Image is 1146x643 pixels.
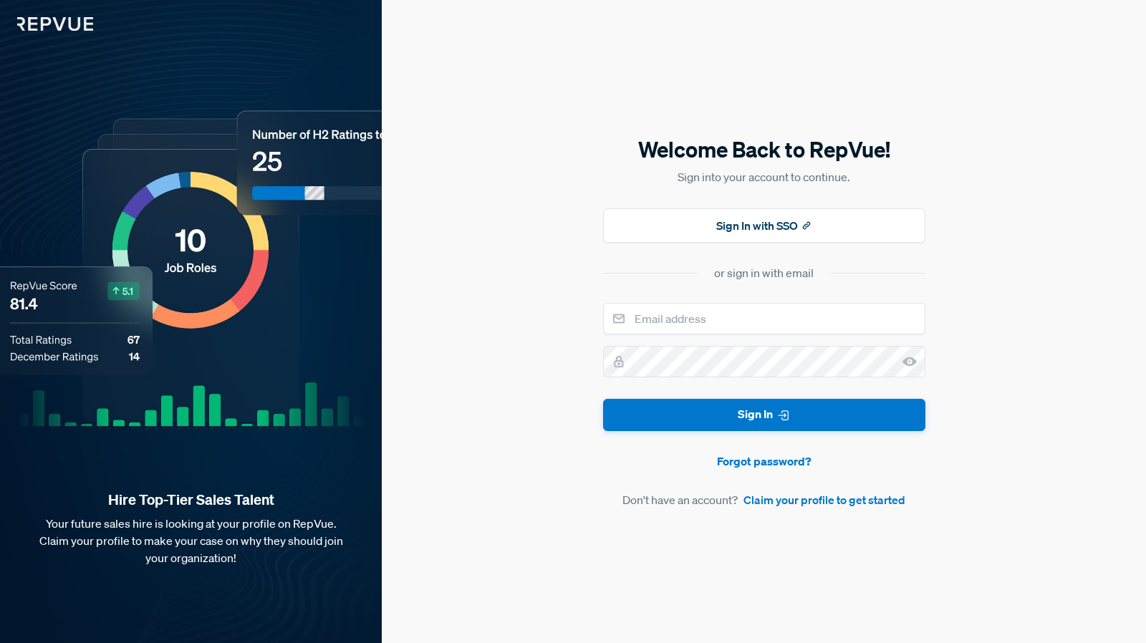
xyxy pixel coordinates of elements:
[603,168,925,185] p: Sign into your account to continue.
[743,491,905,508] a: Claim your profile to get started
[603,208,925,243] button: Sign In with SSO
[603,135,925,165] h5: Welcome Back to RepVue!
[23,515,359,566] p: Your future sales hire is looking at your profile on RepVue. Claim your profile to make your case...
[603,303,925,334] input: Email address
[603,491,925,508] article: Don't have an account?
[603,399,925,431] button: Sign In
[23,490,359,509] strong: Hire Top-Tier Sales Talent
[603,453,925,470] a: Forgot password?
[714,264,814,281] div: or sign in with email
